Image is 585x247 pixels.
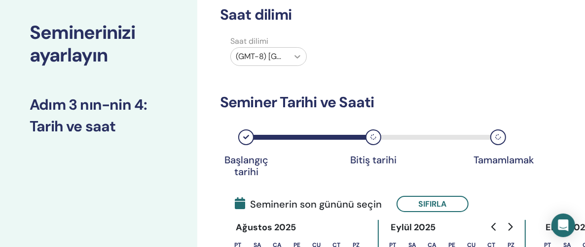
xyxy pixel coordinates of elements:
[228,220,304,235] div: Ağustos 2025
[383,220,444,235] div: Eylül 2025
[220,6,505,24] h3: Saat dilimi
[397,196,469,212] button: Sıfırla
[551,214,575,237] div: Open Intercom Messenger
[502,217,518,237] button: Go to next month
[30,118,168,135] h3: Tarih ve saat
[486,217,502,237] button: Go to previous month
[474,154,523,166] div: Tamamlamak
[235,197,382,212] span: Seminerin son gününü seçin
[224,35,313,47] label: Saat dilimi
[30,22,168,66] h2: Seminerinizi ayarlayın
[349,154,398,166] div: Bitiş tarihi
[30,96,168,114] h3: Adım 3 nın-nin 4 :
[220,93,505,111] h3: Seminer Tarihi ve Saati
[221,154,271,178] div: Başlangıç tarihi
